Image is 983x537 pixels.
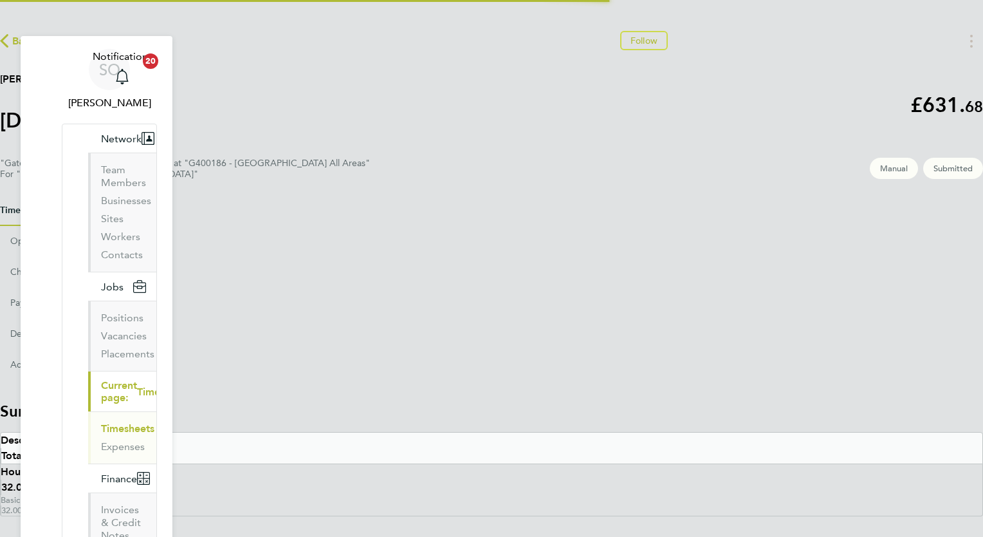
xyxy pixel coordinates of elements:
[143,53,158,69] span: 20
[88,124,165,153] button: Network
[101,379,137,404] span: Current page:
[101,312,143,324] a: Positions
[88,372,214,411] button: Current page:Timesheets
[101,330,147,342] a: Vacancies
[101,212,124,225] a: Sites
[1,448,982,464] div: Total
[10,257,41,288] button: Charge
[12,33,36,49] span: Back
[88,272,156,301] button: Jobs
[10,226,169,257] button: Operational Instructions & Comments
[101,231,140,243] a: Workers
[101,133,142,145] span: Network
[10,288,26,319] button: Pay
[93,49,152,64] span: Notifications
[1,505,982,516] div: 32.00 hrs
[101,473,137,485] span: Finance
[1,480,982,495] div: 32.00 hrs
[101,281,124,293] span: Jobs
[923,158,983,179] span: This timesheet is Submitted.
[101,249,143,261] a: Contacts
[101,348,154,360] a: Placements
[870,158,918,179] span: This timesheet was manually created.
[965,97,983,116] span: 68
[910,93,983,117] app-decimal: £631.
[630,35,657,46] span: Follow
[101,194,151,207] a: Businesses
[10,350,64,381] button: Activity Logs
[88,464,160,493] button: Finance
[101,164,146,189] a: Team Members
[62,95,157,111] span: Scott O'Malley
[620,31,668,50] button: Follow
[1,464,982,480] div: Hours worked
[137,386,190,398] span: Timesheets
[1,433,982,448] div: Description
[10,319,40,350] button: Details
[101,440,145,453] a: Expenses
[960,31,983,51] button: Timesheets Menu
[62,49,157,111] a: SO[PERSON_NAME]
[1,495,982,505] div: Basic
[93,49,152,90] a: Notifications20
[101,422,154,435] a: Timesheets
[88,411,156,464] div: Current page:Timesheets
